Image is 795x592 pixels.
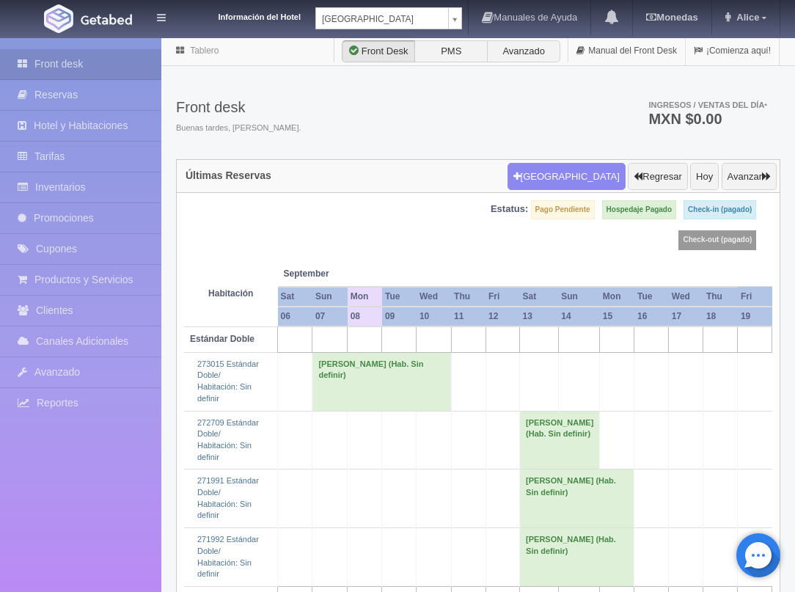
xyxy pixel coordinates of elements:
a: [GEOGRAPHIC_DATA] [315,7,462,29]
label: Estatus: [491,202,528,216]
th: Mon [348,287,382,307]
label: PMS [414,40,488,62]
span: [GEOGRAPHIC_DATA] [322,8,442,30]
img: Getabed [81,14,132,25]
span: Ingresos / Ventas del día [648,101,767,109]
th: Thu [703,287,738,307]
label: Pago Pendiente [531,200,595,219]
a: 273015 Estándar Doble/Habitación: Sin definir [197,359,259,403]
button: [GEOGRAPHIC_DATA] [508,163,626,191]
button: Regresar [628,163,687,191]
th: Fri [738,287,772,307]
th: 13 [520,307,559,326]
th: 18 [703,307,738,326]
a: 271992 Estándar Doble/Habitación: Sin definir [197,535,259,578]
label: Hospedaje Pagado [602,200,676,219]
h3: Front desk [176,99,301,115]
button: Hoy [690,163,719,191]
th: 07 [312,307,348,326]
th: 14 [558,307,600,326]
label: Avanzado [487,40,560,62]
a: 271991 Estándar Doble/Habitación: Sin definir [197,476,259,519]
td: [PERSON_NAME] (Hab. Sin definir) [520,411,600,469]
button: Avanzar [722,163,777,191]
h3: MXN $0.00 [648,112,767,126]
th: Thu [451,287,486,307]
strong: Habitación [208,288,253,299]
a: ¡Comienza aquí! [686,37,779,65]
th: 16 [634,307,669,326]
th: Fri [486,287,520,307]
th: Tue [382,287,417,307]
label: Check-in (pagado) [684,200,756,219]
a: Tablero [190,45,219,56]
th: 10 [417,307,451,326]
th: Sun [312,287,348,307]
th: Wed [417,287,451,307]
th: Wed [669,287,703,307]
a: 272709 Estándar Doble/Habitación: Sin definir [197,418,259,461]
th: 06 [278,307,312,326]
b: Estándar Doble [190,334,254,344]
th: Sat [520,287,559,307]
h4: Últimas Reservas [186,170,271,181]
th: Mon [600,287,634,307]
a: Manual del Front Desk [568,37,685,65]
th: Tue [634,287,669,307]
th: Sat [278,287,312,307]
img: Getabed [44,4,73,33]
label: Front Desk [342,40,415,62]
td: [PERSON_NAME] (Hab. Sin definir) [520,528,634,587]
td: [PERSON_NAME] (Hab. Sin definir) [312,352,451,411]
th: 08 [348,307,382,326]
th: 17 [669,307,703,326]
th: 15 [600,307,634,326]
th: 19 [738,307,772,326]
b: Monedas [646,12,697,23]
td: [PERSON_NAME] (Hab. Sin definir) [520,469,634,528]
th: Sun [558,287,600,307]
th: 12 [486,307,520,326]
dt: Información del Hotel [183,7,301,23]
th: 09 [382,307,417,326]
span: Buenas tardes, [PERSON_NAME]. [176,123,301,134]
span: Alice [733,12,759,23]
th: 11 [451,307,486,326]
label: Check-out (pagado) [678,230,756,249]
span: September [284,268,342,280]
